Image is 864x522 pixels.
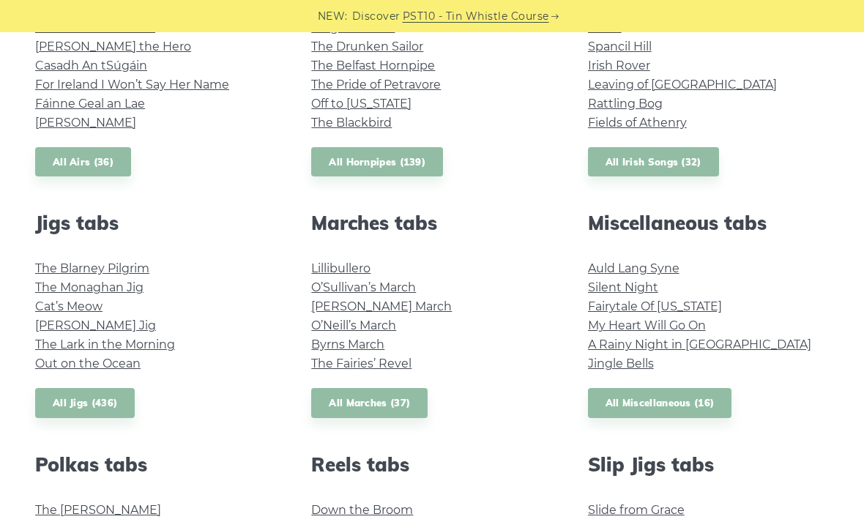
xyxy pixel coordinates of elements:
h2: Miscellaneous tabs [588,212,829,234]
a: Jingle Bells [588,357,654,370]
a: Casadh An tSúgáin [35,59,147,72]
h2: Reels tabs [311,453,552,476]
a: [PERSON_NAME] [35,116,136,130]
a: My Heart Will Go On [588,318,706,332]
a: The Blackbird [311,116,392,130]
a: Leaving of [GEOGRAPHIC_DATA] [588,78,777,92]
a: All Miscellaneous (16) [588,388,732,418]
a: Auld Lang Syne [588,261,679,275]
a: Grace [588,20,622,34]
a: Out on the Ocean [35,357,141,370]
a: Slide from Grace [588,503,685,517]
a: All Hornpipes (139) [311,147,443,177]
h2: Slip Jigs tabs [588,453,829,476]
a: Fáinne Geal an Lae [35,97,145,111]
a: Cat’s Meow [35,299,103,313]
h2: Marches tabs [311,212,552,234]
a: Fields of Athenry [588,116,687,130]
a: O’Sullivan’s March [311,280,416,294]
a: Off to [US_STATE] [311,97,411,111]
a: [PERSON_NAME] Jig [35,318,156,332]
a: The Belfast Hornpipe [311,59,435,72]
a: Rattling Bog [588,97,663,111]
a: King Of Fairies [311,20,395,34]
a: Silent Night [588,280,658,294]
a: Fairytale Of [US_STATE] [588,299,722,313]
h2: Polkas tabs [35,453,276,476]
a: The Monaghan Jig [35,280,144,294]
a: The Blarney Pilgrim [35,261,149,275]
a: The Lark in the Morning [35,338,175,351]
a: All Irish Songs (32) [588,147,719,177]
a: A Rainy Night in [GEOGRAPHIC_DATA] [588,338,811,351]
h2: Jigs tabs [35,212,276,234]
a: All Jigs (436) [35,388,135,418]
a: The Drunken Sailor [311,40,423,53]
a: PST10 - Tin Whistle Course [403,8,549,25]
a: For Ireland I Won’t Say Her Name [35,78,229,92]
a: Irish Rover [588,59,650,72]
a: The [PERSON_NAME] [35,503,161,517]
a: All Marches (37) [311,388,428,418]
a: All Airs (36) [35,147,131,177]
span: NEW: [318,8,348,25]
a: Lonesome Boatman [35,20,155,34]
a: Spancil Hill [588,40,652,53]
a: Down the Broom [311,503,413,517]
a: O’Neill’s March [311,318,396,332]
a: [PERSON_NAME] the Hero [35,40,191,53]
a: Lillibullero [311,261,370,275]
a: The Fairies’ Revel [311,357,411,370]
span: Discover [352,8,401,25]
a: The Pride of Petravore [311,78,441,92]
a: Byrns March [311,338,384,351]
a: [PERSON_NAME] March [311,299,452,313]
